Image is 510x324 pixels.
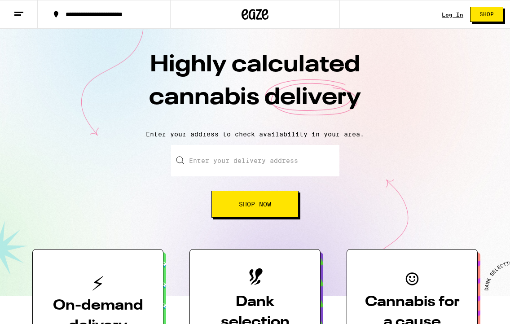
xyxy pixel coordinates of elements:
[171,145,339,176] input: Enter your delivery address
[239,201,271,207] span: Shop Now
[470,7,503,22] button: Shop
[479,12,494,17] span: Shop
[442,12,463,18] a: Log In
[98,49,412,123] h1: Highly calculated cannabis delivery
[9,131,501,138] p: Enter your address to check availability in your area.
[463,7,510,22] a: Shop
[211,191,299,218] button: Shop Now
